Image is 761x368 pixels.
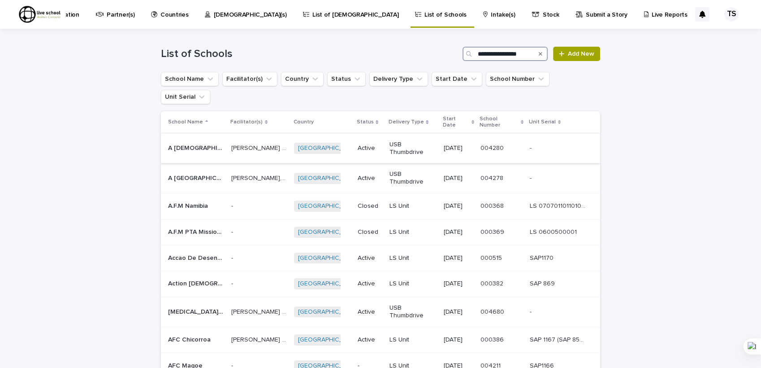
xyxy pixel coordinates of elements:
[168,253,226,262] p: Accao De Desenvolinento Crista
[444,280,474,288] p: [DATE]
[168,117,203,127] p: School Name
[553,47,600,61] a: Add New
[444,175,474,182] p: [DATE]
[389,280,436,288] p: LS Unit
[161,72,219,86] button: School Name
[530,227,579,236] p: LS 0600500001
[389,202,436,210] p: LS Unit
[389,304,436,320] p: USB Thumbdrive
[298,308,359,316] a: [GEOGRAPHIC_DATA]
[168,143,226,152] p: A Biblia é a Soluçao, Murrassa Caia
[530,201,588,210] p: LS 0707011011010004
[357,145,382,152] p: Active
[356,117,373,127] p: Status
[530,173,533,182] p: -
[530,307,533,316] p: -
[161,193,600,219] tr: A.F.M NamibiaA.F.M Namibia -- [GEOGRAPHIC_DATA] ClosedLS Unit[DATE]000368000368 LS 07070110110100...
[486,72,549,86] button: School Number
[389,254,436,262] p: LS Unit
[480,253,504,262] p: 000515
[357,280,382,288] p: Active
[231,253,235,262] p: -
[389,171,436,186] p: USB Thumbdrive
[222,72,277,86] button: Facilitator(s)
[168,278,226,288] p: Action God International ministry
[298,228,359,236] a: [GEOGRAPHIC_DATA]
[480,278,505,288] p: 000382
[480,143,506,152] p: 004280
[298,175,359,182] a: [GEOGRAPHIC_DATA]
[281,72,324,86] button: Country
[168,307,226,316] p: Actos dos Apostolos Pemba
[529,117,556,127] p: Unit Serial
[369,72,428,86] button: Delivery Type
[480,201,506,210] p: 000368
[530,334,588,344] p: SAP 1167 (SAP 859)(SAP12012)
[298,145,359,152] a: [GEOGRAPHIC_DATA]
[463,47,548,61] input: Search
[530,278,557,288] p: SAP 869
[480,114,518,131] p: School Number
[568,51,594,57] span: Add New
[231,334,289,344] p: [PERSON_NAME] Jije
[389,141,436,156] p: USB Thumbdrive
[724,7,739,22] div: TS
[389,228,436,236] p: LS Unit
[530,253,555,262] p: SAP1170
[231,278,235,288] p: -
[161,163,600,193] tr: A [GEOGRAPHIC_DATA], [GEOGRAPHIC_DATA]A [GEOGRAPHIC_DATA], [GEOGRAPHIC_DATA] [PERSON_NAME], [PERS...
[444,202,474,210] p: [DATE]
[230,117,263,127] p: Facilitator(s)
[161,90,210,104] button: Unit Serial
[18,5,61,23] img: R9sz75l8Qv2hsNfpjweZ
[168,173,226,182] p: A Grande Comissao, Nampula
[298,254,359,262] a: [GEOGRAPHIC_DATA]
[161,219,600,245] tr: A.F.M PTA Mission School - TAKEN BACKA.F.M PTA Mission School - TAKEN BACK -- [GEOGRAPHIC_DATA] C...
[293,117,313,127] p: Country
[388,117,424,127] p: Delivery Type
[389,336,436,344] p: LS Unit
[357,228,382,236] p: Closed
[443,114,469,131] p: Start Date
[231,173,289,182] p: Nelson Amandio, Nuro Alvaro
[161,271,600,297] tr: Action [DEMOGRAPHIC_DATA] International ministryAction [DEMOGRAPHIC_DATA] International ministry ...
[357,308,382,316] p: Active
[357,175,382,182] p: Active
[161,297,600,327] tr: [MEDICAL_DATA] dos Apostolos Pemba[MEDICAL_DATA] dos Apostolos Pemba [PERSON_NAME] [PERSON_NAME][...
[480,334,506,344] p: 000386
[444,145,474,152] p: [DATE]
[444,336,474,344] p: [DATE]
[357,336,382,344] p: Active
[161,245,600,271] tr: Accao De Desenvolinento [DEMOGRAPHIC_DATA]Accao De Desenvolinento [DEMOGRAPHIC_DATA] -- [GEOGRAPH...
[444,228,474,236] p: [DATE]
[168,227,226,236] p: A.F.M PTA Mission School - TAKEN BACK
[161,48,459,61] h1: List of Schools
[231,227,235,236] p: -
[161,327,600,353] tr: AFC ChicorroaAFC Chicorroa [PERSON_NAME] Jije[PERSON_NAME] Jije [GEOGRAPHIC_DATA] ActiveLS Unit[D...
[480,307,506,316] p: 004680
[357,202,382,210] p: Closed
[161,133,600,163] tr: A [DEMOGRAPHIC_DATA] é a Soluçao, Murrassa CaiaA [DEMOGRAPHIC_DATA] é a Soluçao, Murrassa Caia [P...
[444,308,474,316] p: [DATE]
[298,202,359,210] a: [GEOGRAPHIC_DATA]
[480,227,506,236] p: 000369
[444,254,474,262] p: [DATE]
[327,72,366,86] button: Status
[357,254,382,262] p: Active
[168,334,212,344] p: AFC Chicorroa
[432,72,482,86] button: Start Date
[530,143,533,152] p: -
[231,143,289,152] p: Domingos Joao Sande de Murassa
[168,201,210,210] p: A.F.M Namibia
[231,307,289,316] p: Lourenco Antimone Moises
[231,201,235,210] p: -
[298,280,359,288] a: [GEOGRAPHIC_DATA]
[480,173,505,182] p: 004278
[298,336,359,344] a: [GEOGRAPHIC_DATA]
